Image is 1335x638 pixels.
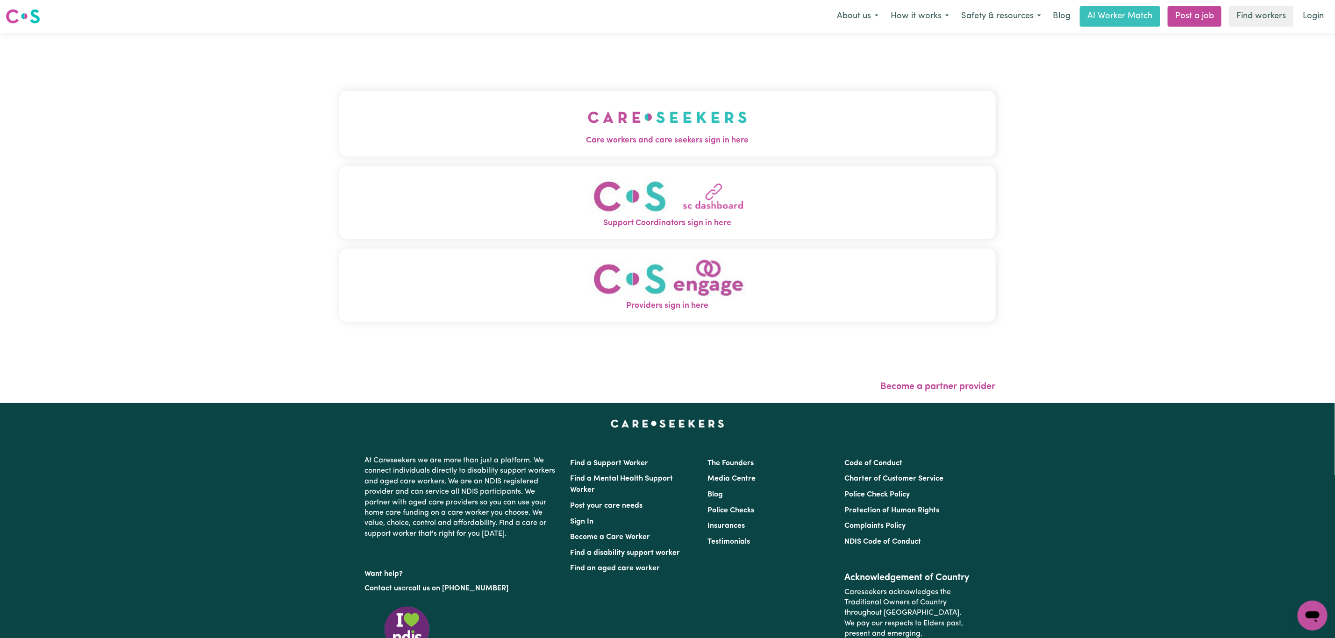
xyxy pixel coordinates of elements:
[365,452,559,543] p: At Careseekers we are more than just a platform. We connect individuals directly to disability su...
[339,217,996,229] span: Support Coordinators sign in here
[707,538,750,546] a: Testimonials
[571,533,650,541] a: Become a Care Worker
[571,549,680,557] a: Find a disability support worker
[844,507,939,514] a: Protection of Human Rights
[365,580,559,597] p: or
[339,91,996,156] button: Care workers and care seekers sign in here
[6,6,40,27] a: Careseekers logo
[831,7,885,26] button: About us
[707,491,723,498] a: Blog
[365,565,559,579] p: Want help?
[571,475,673,494] a: Find a Mental Health Support Worker
[571,518,594,525] a: Sign In
[844,491,910,498] a: Police Check Policy
[844,475,943,482] a: Charter of Customer Service
[339,300,996,312] span: Providers sign in here
[1229,6,1293,27] a: Find workers
[571,565,660,572] a: Find an aged care worker
[707,522,745,530] a: Insurances
[339,166,996,239] button: Support Coordinators sign in here
[1080,6,1160,27] a: AI Worker Match
[6,8,40,25] img: Careseekers logo
[1168,6,1221,27] a: Post a job
[611,420,724,427] a: Careseekers home page
[339,248,996,322] button: Providers sign in here
[339,135,996,147] span: Care workers and care seekers sign in here
[707,507,754,514] a: Police Checks
[885,7,955,26] button: How it works
[844,572,970,583] h2: Acknowledgement of Country
[571,502,643,510] a: Post your care needs
[844,538,921,546] a: NDIS Code of Conduct
[1047,6,1076,27] a: Blog
[707,475,756,482] a: Media Centre
[881,382,996,391] a: Become a partner provider
[955,7,1047,26] button: Safety & resources
[844,522,906,530] a: Complaints Policy
[1298,601,1328,631] iframe: Button to launch messaging window, conversation in progress
[365,585,402,592] a: Contact us
[707,460,754,467] a: The Founders
[1297,6,1329,27] a: Login
[571,460,649,467] a: Find a Support Worker
[409,585,509,592] a: call us on [PHONE_NUMBER]
[844,460,902,467] a: Code of Conduct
